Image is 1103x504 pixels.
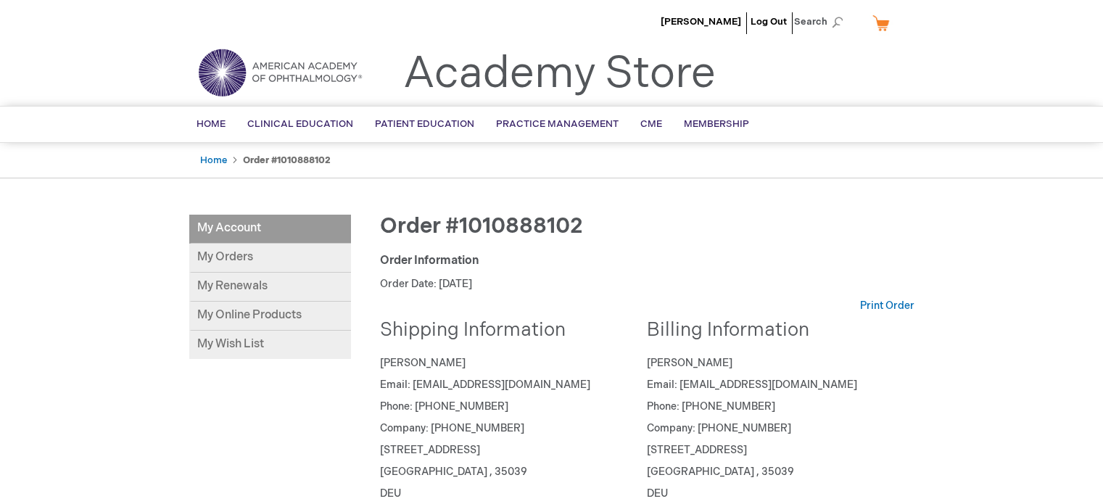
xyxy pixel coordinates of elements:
[647,321,904,342] h2: Billing Information
[647,444,747,456] span: [STREET_ADDRESS]
[189,302,351,331] a: My Online Products
[380,466,527,478] span: [GEOGRAPHIC_DATA] , 35039
[243,154,331,166] strong: Order #1010888102
[380,379,590,391] span: Email: [EMAIL_ADDRESS][DOMAIN_NAME]
[189,331,351,359] a: My Wish List
[375,118,474,130] span: Patient Education
[661,16,741,28] a: [PERSON_NAME]
[794,7,849,36] span: Search
[647,379,857,391] span: Email: [EMAIL_ADDRESS][DOMAIN_NAME]
[380,277,914,292] p: Order Date: [DATE]
[647,400,775,413] span: Phone: [PHONE_NUMBER]
[647,487,668,500] span: DEU
[640,118,662,130] span: CME
[380,321,637,342] h2: Shipping Information
[751,16,787,28] a: Log Out
[380,357,466,369] span: [PERSON_NAME]
[647,466,794,478] span: [GEOGRAPHIC_DATA] , 35039
[380,213,583,239] span: Order #1010888102
[860,299,914,313] a: Print Order
[380,400,508,413] span: Phone: [PHONE_NUMBER]
[197,118,226,130] span: Home
[200,154,227,166] a: Home
[380,487,401,500] span: DEU
[247,118,353,130] span: Clinical Education
[403,48,716,100] a: Academy Store
[380,253,914,270] div: Order Information
[647,357,732,369] span: [PERSON_NAME]
[496,118,619,130] span: Practice Management
[380,444,480,456] span: [STREET_ADDRESS]
[189,273,351,302] a: My Renewals
[684,118,749,130] span: Membership
[189,244,351,273] a: My Orders
[380,422,524,434] span: Company: [PHONE_NUMBER]
[647,422,791,434] span: Company: [PHONE_NUMBER]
